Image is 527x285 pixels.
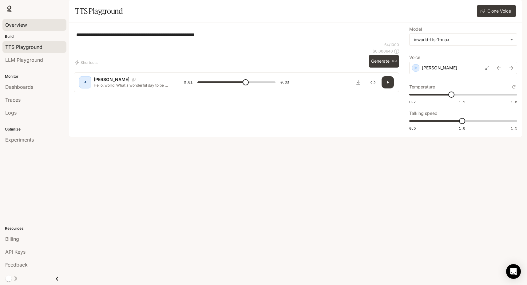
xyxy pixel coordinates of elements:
[510,84,517,90] button: Reset to default
[459,99,465,104] span: 1.1
[280,79,289,85] span: 0:03
[410,34,517,45] div: inworld-tts-1-max
[511,126,517,131] span: 1.5
[352,76,364,88] button: Download audio
[477,5,516,17] button: Clone Voice
[414,37,507,43] div: inworld-tts-1-max
[409,85,435,89] p: Temperature
[94,83,169,88] p: Hello, world! What a wonderful day to be a text-to-speech model!
[511,99,517,104] span: 1.5
[506,264,521,279] div: Open Intercom Messenger
[459,126,465,131] span: 1.0
[409,126,416,131] span: 0.5
[409,111,438,115] p: Talking speed
[367,76,379,88] button: Inspect
[373,49,393,54] p: $ 0.000640
[94,76,129,83] p: [PERSON_NAME]
[129,78,138,81] button: Copy Voice ID
[409,27,422,31] p: Model
[75,5,123,17] h1: TTS Playground
[74,58,100,68] button: Shortcuts
[409,55,420,60] p: Voice
[409,99,416,104] span: 0.7
[422,65,457,71] p: [PERSON_NAME]
[80,77,90,87] div: A
[184,79,192,85] span: 0:01
[384,42,399,47] p: 64 / 1000
[369,55,399,68] button: Generate⌘⏎
[392,60,397,63] p: ⌘⏎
